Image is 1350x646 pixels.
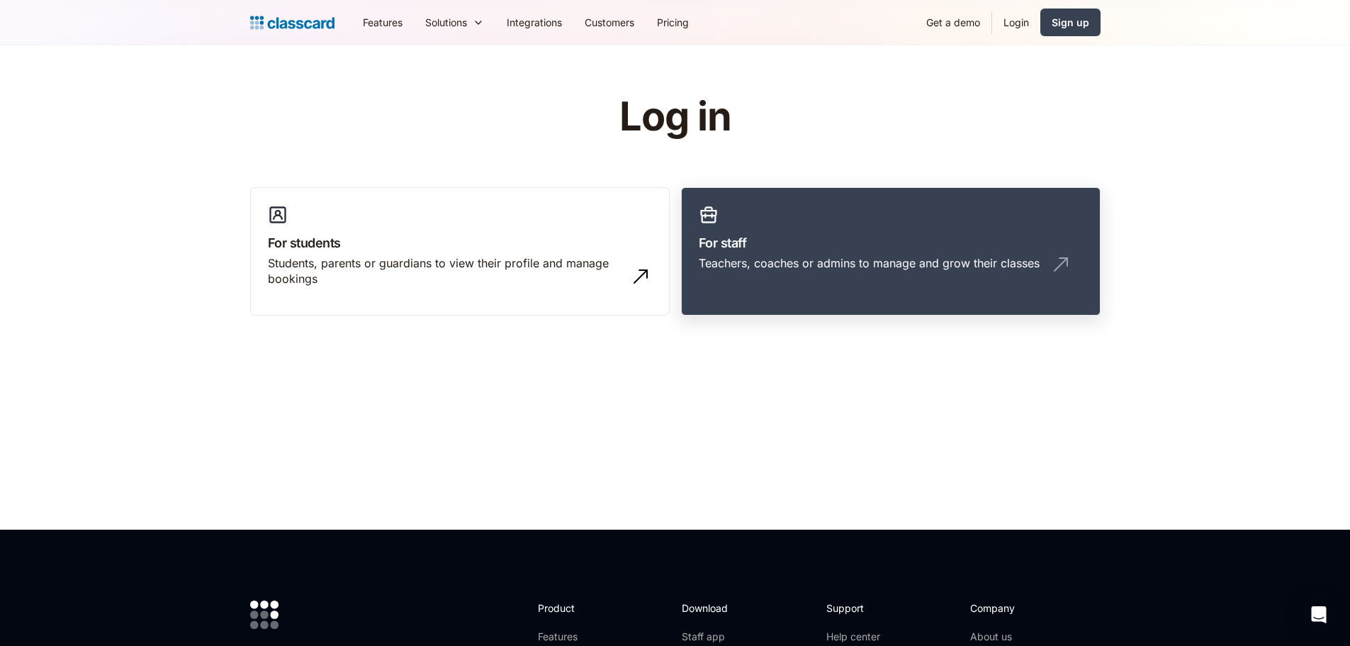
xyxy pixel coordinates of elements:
[970,601,1064,616] h2: Company
[1052,15,1089,30] div: Sign up
[351,6,414,38] a: Features
[992,6,1040,38] a: Login
[1040,9,1101,36] a: Sign up
[970,630,1064,644] a: About us
[682,601,740,616] h2: Download
[826,630,884,644] a: Help center
[268,255,624,287] div: Students, parents or guardians to view their profile and manage bookings
[826,601,884,616] h2: Support
[450,95,900,139] h1: Log in
[682,630,740,644] a: Staff app
[538,630,614,644] a: Features
[425,15,467,30] div: Solutions
[495,6,573,38] a: Integrations
[646,6,700,38] a: Pricing
[699,233,1083,252] h3: For staff
[1302,598,1336,632] div: Open Intercom Messenger
[414,6,495,38] div: Solutions
[538,601,614,616] h2: Product
[250,13,334,33] a: Logo
[268,233,652,252] h3: For students
[915,6,991,38] a: Get a demo
[250,187,670,316] a: For studentsStudents, parents or guardians to view their profile and manage bookings
[681,187,1101,316] a: For staffTeachers, coaches or admins to manage and grow their classes
[699,255,1040,271] div: Teachers, coaches or admins to manage and grow their classes
[573,6,646,38] a: Customers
